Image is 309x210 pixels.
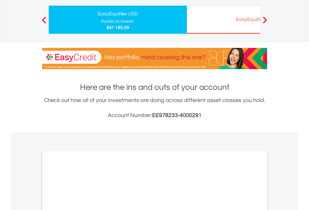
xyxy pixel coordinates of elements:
span: EE978233-4000291 [152,112,202,118]
div: Funds to invest: [101,18,134,24]
button: Previous [38,20,50,26]
div: EasyEquities USD [52,9,183,18]
img: EasyCredit Promotion Banner [42,48,267,69]
button: Next [259,20,271,26]
div: Check out how all of your investments are doing across different asset classes you hold. [42,96,267,120]
span: $41 185.09 [107,24,129,30]
h1: Here are the ins and outs of your account [42,82,267,93]
h3: Account Number: [42,111,267,120]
